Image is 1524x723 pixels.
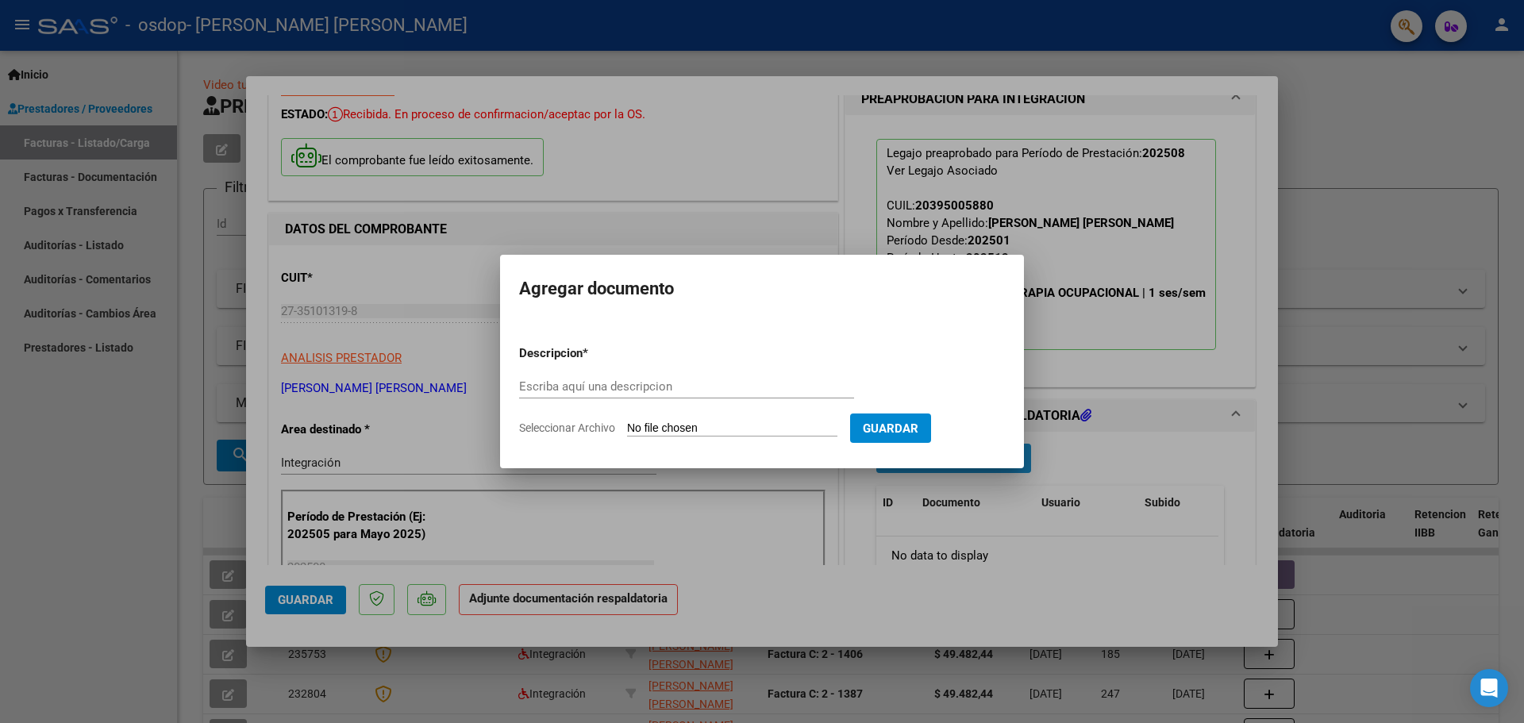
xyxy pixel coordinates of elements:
h2: Agregar documento [519,274,1005,304]
span: Seleccionar Archivo [519,421,615,434]
p: Descripcion [519,344,665,363]
button: Guardar [850,413,931,443]
span: Guardar [863,421,918,436]
div: Open Intercom Messenger [1470,669,1508,707]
